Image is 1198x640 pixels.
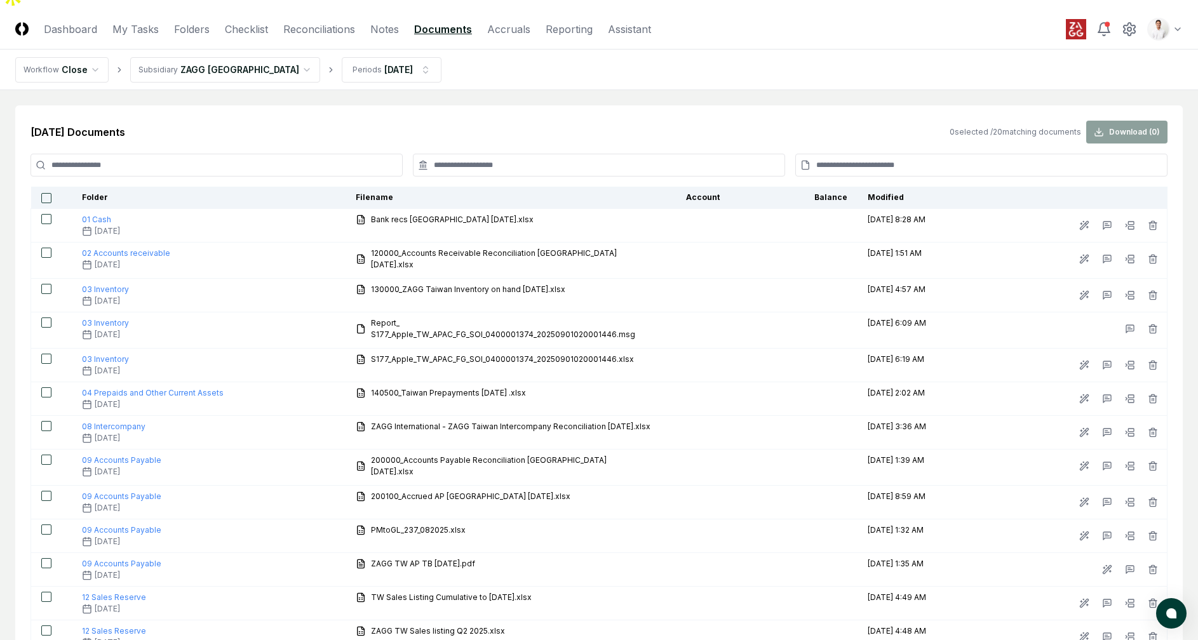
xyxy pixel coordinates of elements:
span: 120000_Accounts Receivable Reconciliation [GEOGRAPHIC_DATA] [DATE].xlsx [371,248,650,270]
span: Bank recs [GEOGRAPHIC_DATA] [DATE].xlsx [371,214,534,225]
div: [DATE] [384,63,413,76]
td: [DATE] 1:39 AM [858,450,991,486]
a: 130000_ZAGG Taiwan Inventory on hand [DATE].xlsx [356,284,581,295]
td: [DATE] 4:49 AM [858,587,991,620]
a: Dashboard [44,22,97,37]
a: 01 Cash [82,215,111,224]
td: [DATE] 1:51 AM [858,243,991,279]
span: 140500_Taiwan Prepayments [DATE] .xlsx [371,387,526,399]
div: [DATE] [82,536,335,547]
a: 09 Accounts Payable [82,455,161,465]
a: Report_ S177_Apple_TW_APAC_FG_SOI_0400001374_20250901020001446.msg [356,317,666,340]
div: [DATE] [82,466,335,477]
a: Reconciliations [283,22,355,37]
th: Balance [767,187,858,209]
div: [DATE] [82,399,335,410]
td: [DATE] 4:57 AM [858,279,991,312]
a: 120000_Accounts Receivable Reconciliation [GEOGRAPHIC_DATA] [DATE].xlsx [356,248,666,270]
span: 130000_ZAGG Taiwan Inventory on hand [DATE].xlsx [371,284,565,295]
a: 03 Inventory [82,284,129,294]
a: Accruals [487,22,530,37]
td: [DATE] 1:32 AM [858,519,991,553]
td: [DATE] 2:02 AM [858,382,991,416]
a: 09 Accounts Payable [82,491,161,501]
a: Reporting [546,22,593,37]
a: ZAGG International - ZAGG Taiwan Intercompany Reconciliation [DATE].xlsx [356,421,666,432]
a: 03 Inventory [82,354,129,364]
td: [DATE] 6:09 AM [858,312,991,349]
div: Periods [353,64,382,76]
div: [DATE] [82,603,335,615]
div: [DATE] [82,225,335,237]
span: Report_ S177_Apple_TW_APAC_FG_SOI_0400001374_20250901020001446.msg [371,317,650,340]
span: ZAGG TW Sales listing Q2 2025.xlsx [371,625,505,637]
a: Folders [174,22,210,37]
a: Assistant [608,22,651,37]
div: Workflow [24,64,59,76]
button: atlas-launcher [1156,598,1187,629]
a: 09 Accounts Payable [82,525,161,535]
span: ZAGG International - ZAGG Taiwan Intercompany Reconciliation [DATE].xlsx [371,421,650,432]
a: 03 Inventory [82,318,129,328]
a: 04 Prepaids and Other Current Assets [82,388,224,397]
a: Checklist [225,22,268,37]
span: 12 Sales Reserve [82,626,146,636]
td: [DATE] 8:59 AM [858,486,991,519]
span: 200100_Accrued AP [GEOGRAPHIC_DATA] [DATE].xlsx [371,491,570,502]
img: ZAGG logo [1066,19,1086,39]
div: Subsidiary [138,64,178,76]
a: 09 Accounts Payable [82,559,161,568]
td: [DATE] 6:19 AM [858,349,991,382]
span: ZAGG TW AP TB [DATE].pdf [371,558,475,570]
div: [DATE] [82,329,335,340]
a: 12 Sales Reserve [82,592,146,602]
div: 0 selected / 20 matching documents [950,126,1081,138]
a: My Tasks [112,22,159,37]
td: [DATE] 1:35 AM [858,553,991,587]
div: [DATE] [82,570,335,581]
a: PMtoGL_237_082025.xlsx [356,524,481,536]
th: Folder [72,187,346,209]
span: S177_Apple_TW_APAC_FG_SOI_0400001374_20250901020001446.xlsx [371,354,634,365]
span: 200000_Accounts Payable Reconciliation [GEOGRAPHIC_DATA] [DATE].xlsx [371,455,650,477]
th: Filename [346,187,676,209]
span: PMtoGL_237_082025.xlsx [371,524,466,536]
a: Bank recs [GEOGRAPHIC_DATA] [DATE].xlsx [356,214,549,225]
span: TW Sales Listing Cumulative to [DATE].xlsx [371,592,532,603]
td: [DATE] 3:36 AM [858,416,991,450]
div: [DATE] [82,259,335,270]
nav: breadcrumb [15,57,441,83]
a: S177_Apple_TW_APAC_FG_SOI_0400001374_20250901020001446.xlsx [356,354,649,365]
a: TW Sales Listing Cumulative to [DATE].xlsx [356,592,547,603]
a: 140500_Taiwan Prepayments [DATE] .xlsx [356,387,541,399]
button: Periods[DATE] [342,57,441,83]
a: Documents [414,22,472,37]
a: ZAGG TW Sales listing Q2 2025.xlsx [356,625,520,637]
img: d09822cc-9b6d-4858-8d66-9570c114c672_b0bc35f1-fa8e-4ccc-bc23-b02c2d8c2b72.png [1148,19,1169,39]
h2: [DATE] Documents [30,124,125,140]
a: 08 Intercompany [82,422,145,431]
div: [DATE] [82,432,335,444]
a: 200000_Accounts Payable Reconciliation [GEOGRAPHIC_DATA] [DATE].xlsx [356,455,666,477]
th: Account [676,187,767,209]
a: 200100_Accrued AP [GEOGRAPHIC_DATA] [DATE].xlsx [356,491,586,502]
img: Logo [15,22,29,36]
a: 02 Accounts receivable [82,248,170,258]
div: [DATE] [82,295,335,307]
td: [DATE] 8:28 AM [858,209,991,243]
th: Modified [858,187,991,209]
a: ZAGG TW AP TB [DATE].pdf [356,558,490,570]
div: [DATE] [82,365,335,377]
